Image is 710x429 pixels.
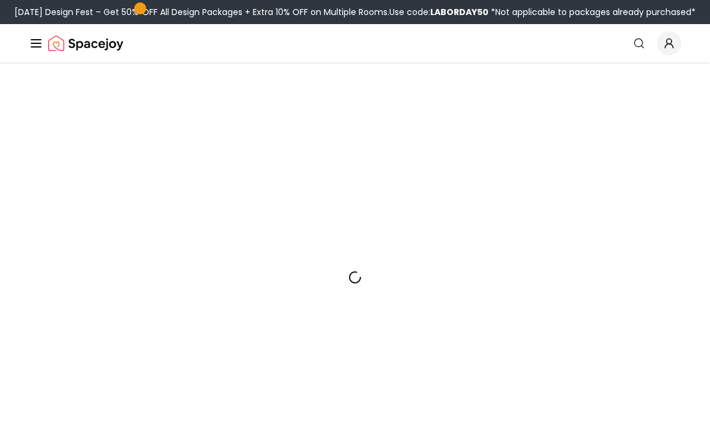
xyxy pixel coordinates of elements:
a: Spacejoy [48,31,123,55]
span: Use code: [389,6,489,18]
img: Spacejoy Logo [48,31,123,55]
div: [DATE] Design Fest – Get 50% OFF All Design Packages + Extra 10% OFF on Multiple Rooms. [14,6,696,18]
b: LABORDAY50 [430,6,489,18]
nav: Global [29,24,681,63]
span: *Not applicable to packages already purchased* [489,6,696,18]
